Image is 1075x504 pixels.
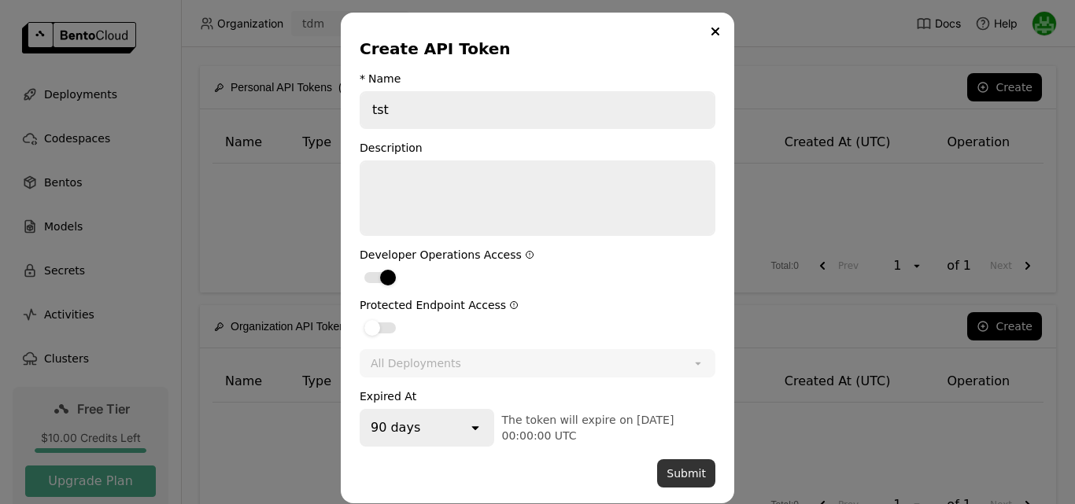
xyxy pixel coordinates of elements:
div: Name [368,72,401,85]
div: dialog [341,13,734,503]
div: Create API Token [360,38,709,60]
svg: open [467,420,483,436]
div: Protected Endpoint Access [360,299,715,311]
div: Developer Operations Access [360,248,715,261]
span: The token will expire on [DATE] 00:00:00 UTC [502,414,674,442]
div: Expired At [360,390,715,403]
button: Submit [657,459,715,487]
button: Close [706,22,725,41]
div: 90 days [371,418,420,437]
div: Description [360,142,715,154]
input: Selected All Deployments. [463,355,464,371]
div: All Deployments [371,355,461,371]
svg: open [692,357,704,370]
